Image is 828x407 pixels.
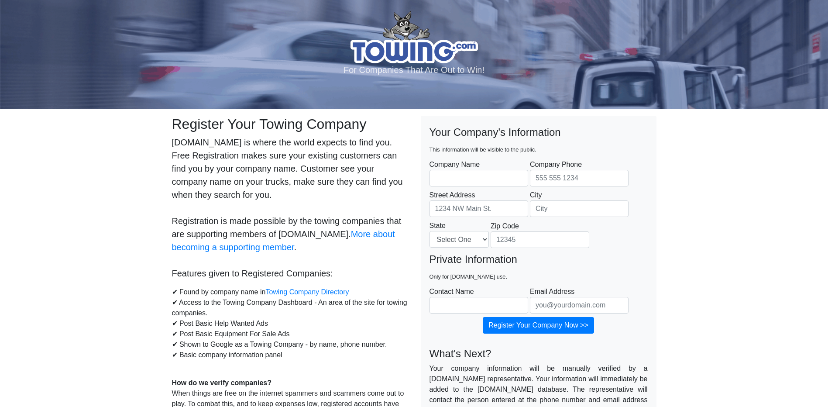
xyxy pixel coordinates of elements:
[172,116,408,132] h2: Register Your Towing Company
[429,146,536,153] small: This information will be visible to the public.
[530,200,629,217] input: City
[429,286,528,314] label: Contact Name
[429,159,528,186] label: Company Name
[172,269,333,278] strong: Features given to Registered Companies:
[172,136,408,280] p: [DOMAIN_NAME] is where the world expects to find you. Free Registration makes sure your existing ...
[429,231,489,248] select: State
[483,317,594,334] input: Register Your Company Now >>
[530,286,629,314] label: Email Address
[491,231,589,248] input: Zip Code
[530,190,629,217] label: City
[350,11,478,63] img: logo
[172,287,408,371] p: ✔ Found by company name in ✔ Access to the Towing Company Dashboard - An area of the site for tow...
[429,297,528,314] input: Contact Name
[530,170,629,186] input: Company Phone
[429,170,528,186] input: Company Name
[530,297,629,314] input: Email Address
[172,229,395,252] a: More about becoming a supporting member
[429,124,648,156] legend: Your Company's Information
[429,221,489,248] label: State
[491,221,589,248] label: Zip Code
[429,200,528,217] input: Street Address
[265,288,349,296] a: Towing Company Directory
[429,273,508,280] small: Only for [DOMAIN_NAME] use.
[429,190,528,217] label: Street Address
[11,63,817,76] p: For Companies That Are Out to Win!
[429,252,648,283] legend: Private Information
[530,159,629,186] label: Company Phone
[429,348,648,360] h4: What's Next?
[172,379,272,386] strong: How do we verify companies?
